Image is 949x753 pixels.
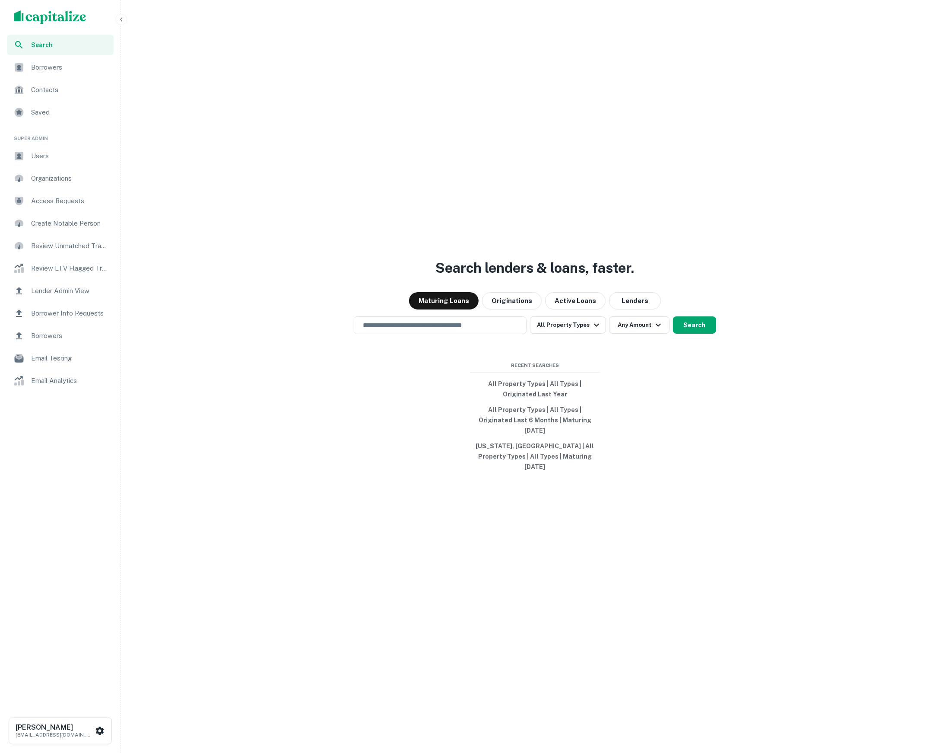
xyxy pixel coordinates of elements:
span: Organizations [31,173,108,184]
a: Saved [7,102,114,123]
span: Review Unmatched Transactions [31,241,108,251]
iframe: Chat Widget [906,656,949,698]
button: Search [673,316,716,334]
span: Email Testing [31,353,108,364]
span: Users [31,151,108,161]
img: capitalize-logo.png [14,10,86,24]
button: Originations [482,292,542,309]
a: Search [7,35,114,55]
span: Email Analytics [31,376,108,386]
button: All Property Types [530,316,605,334]
p: [EMAIL_ADDRESS][DOMAIN_NAME] [16,731,93,739]
a: Access Requests [7,191,114,211]
button: Lenders [609,292,661,309]
span: Recent Searches [470,362,600,369]
a: Lender Admin View [7,281,114,301]
a: Users [7,146,114,166]
span: Saved [31,107,108,118]
span: Borrowers [31,62,108,73]
span: Borrowers [31,331,108,341]
a: Contacts [7,80,114,100]
h3: Search lenders & loans, faster. [436,258,635,278]
button: Any Amount [609,316,670,334]
h6: [PERSON_NAME] [16,724,93,731]
span: Review LTV Flagged Transactions [31,263,108,274]
button: Active Loans [545,292,606,309]
a: Borrowers [7,325,114,346]
span: Lender Admin View [31,286,108,296]
a: Email Testing [7,348,114,369]
button: [US_STATE], [GEOGRAPHIC_DATA] | All Property Types | All Types | Maturing [DATE] [470,438,600,475]
span: Access Requests [31,196,108,206]
span: Contacts [31,85,108,95]
a: Create Notable Person [7,213,114,234]
a: Organizations [7,168,114,189]
button: Maturing Loans [409,292,479,309]
li: Super Admin [7,124,114,146]
button: [PERSON_NAME][EMAIL_ADDRESS][DOMAIN_NAME] [9,718,112,744]
a: Borrower Info Requests [7,303,114,324]
a: Email Analytics [7,370,114,391]
a: Review Unmatched Transactions [7,236,114,256]
a: Borrowers [7,57,114,78]
a: Review LTV Flagged Transactions [7,258,114,279]
button: All Property Types | All Types | Originated Last Year [470,376,600,402]
span: Create Notable Person [31,218,108,229]
span: Borrower Info Requests [31,308,108,319]
button: All Property Types | All Types | Originated Last 6 Months | Maturing [DATE] [470,402,600,438]
span: Search [31,40,108,50]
